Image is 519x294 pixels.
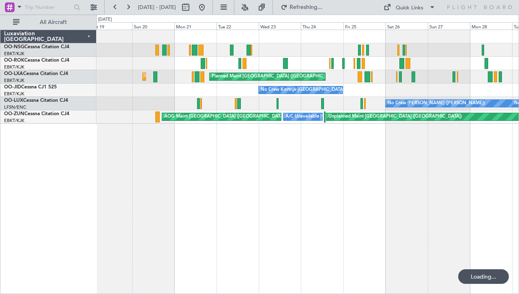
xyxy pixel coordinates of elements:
[217,22,259,30] div: Tue 22
[470,22,512,30] div: Mon 28
[396,4,423,12] div: Quick Links
[380,1,440,14] button: Quick Links
[386,22,428,30] div: Sat 26
[4,58,24,63] span: OO-ROK
[285,111,436,123] div: A/C Unavailable [GEOGRAPHIC_DATA] ([GEOGRAPHIC_DATA] National)
[90,22,132,30] div: Sat 19
[4,64,24,70] a: EBKT/KJK
[4,91,24,97] a: EBKT/KJK
[4,112,24,116] span: OO-ZUN
[164,111,305,123] div: AOG Maint [GEOGRAPHIC_DATA] ([GEOGRAPHIC_DATA] National)
[132,22,174,30] div: Sun 20
[4,45,24,49] span: OO-NSG
[145,71,297,83] div: Unplanned Maint [GEOGRAPHIC_DATA] ([GEOGRAPHIC_DATA] National)
[4,112,69,116] a: OO-ZUNCessna Citation CJ4
[277,1,326,14] button: Refreshing...
[4,45,69,49] a: OO-NSGCessna Citation CJ4
[4,85,57,90] a: OO-JIDCessna CJ1 525
[4,51,24,57] a: EBKT/KJK
[301,22,343,30] div: Thu 24
[4,98,68,103] a: OO-LUXCessna Citation CJ4
[4,104,26,110] a: LFSN/ENC
[428,22,470,30] div: Sun 27
[174,22,217,30] div: Mon 21
[138,4,176,11] span: [DATE] - [DATE]
[388,97,485,109] div: No Crew [PERSON_NAME] ([PERSON_NAME])
[25,1,71,13] input: Trip Number
[4,71,23,76] span: OO-LXA
[4,85,21,90] span: OO-JID
[212,71,339,83] div: Planned Maint [GEOGRAPHIC_DATA] ([GEOGRAPHIC_DATA])
[289,4,323,10] span: Refreshing...
[4,98,23,103] span: OO-LUX
[4,118,24,124] a: EBKT/KJK
[343,22,386,30] div: Fri 25
[4,77,24,84] a: EBKT/KJK
[328,111,462,123] div: Unplanned Maint [GEOGRAPHIC_DATA] ([GEOGRAPHIC_DATA])
[261,84,344,96] div: No Crew Kortrijk-[GEOGRAPHIC_DATA]
[21,19,86,25] span: All Aircraft
[98,16,112,23] div: [DATE]
[458,269,509,284] div: Loading...
[4,71,68,76] a: OO-LXACessna Citation CJ4
[9,16,88,29] button: All Aircraft
[259,22,301,30] div: Wed 23
[4,58,69,63] a: OO-ROKCessna Citation CJ4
